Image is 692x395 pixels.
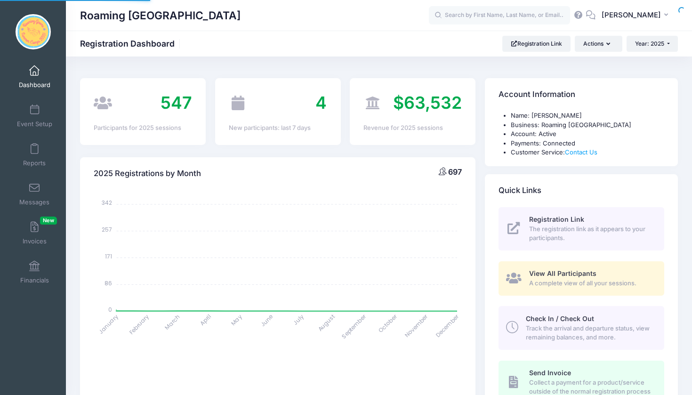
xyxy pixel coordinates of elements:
[499,261,664,296] a: View All Participants A complete view of all your sessions.
[565,148,597,156] a: Contact Us
[128,313,151,336] tspan: February
[94,123,192,133] div: Participants for 2025 sessions
[511,148,664,157] li: Customer Service:
[102,226,112,234] tspan: 257
[80,39,183,48] h1: Registration Dashboard
[161,92,192,113] span: 547
[499,306,664,349] a: Check In / Check Out Track the arrival and departure status, view remaining balances, and more.
[499,207,664,250] a: Registration Link The registration link as it appears to your participants.
[575,36,622,52] button: Actions
[19,81,50,89] span: Dashboard
[635,40,664,47] span: Year: 2025
[12,138,57,171] a: Reports
[229,313,243,327] tspan: May
[377,312,399,334] tspan: October
[363,123,462,133] div: Revenue for 2025 sessions
[529,269,596,277] span: View All Participants
[198,313,212,327] tspan: April
[12,60,57,93] a: Dashboard
[19,198,49,206] span: Messages
[434,312,461,339] tspan: December
[448,167,462,177] span: 697
[529,369,571,377] span: Send Invoice
[499,177,541,204] h4: Quick Links
[511,121,664,130] li: Business: Roaming [GEOGRAPHIC_DATA]
[627,36,678,52] button: Year: 2025
[12,99,57,132] a: Event Setup
[511,111,664,121] li: Name: [PERSON_NAME]
[94,160,201,187] h4: 2025 Registrations by Month
[20,276,49,284] span: Financials
[511,129,664,139] li: Account: Active
[529,279,653,288] span: A complete view of all your sessions.
[499,81,575,108] h4: Account Information
[526,314,594,322] span: Check In / Check Out
[229,123,327,133] div: New participants: last 7 days
[97,313,120,336] tspan: January
[595,5,678,26] button: [PERSON_NAME]
[393,92,462,113] span: $63,532
[529,225,653,243] span: The registration link as it appears to your participants.
[163,313,182,331] tspan: March
[502,36,571,52] a: Registration Link
[40,217,57,225] span: New
[23,159,46,167] span: Reports
[340,312,368,340] tspan: September
[108,306,112,314] tspan: 0
[529,215,584,223] span: Registration Link
[16,14,51,49] img: Roaming Gnome Theatre
[105,279,112,287] tspan: 86
[17,120,52,128] span: Event Setup
[403,312,430,339] tspan: November
[80,5,241,26] h1: Roaming [GEOGRAPHIC_DATA]
[12,217,57,250] a: InvoicesNew
[105,252,112,260] tspan: 171
[315,92,327,113] span: 4
[316,313,337,333] tspan: August
[291,313,306,327] tspan: July
[12,177,57,210] a: Messages
[259,313,274,328] tspan: June
[526,324,653,342] span: Track the arrival and departure status, view remaining balances, and more.
[23,237,47,245] span: Invoices
[12,256,57,289] a: Financials
[511,139,664,148] li: Payments: Connected
[602,10,661,20] span: [PERSON_NAME]
[102,199,112,207] tspan: 342
[429,6,570,25] input: Search by First Name, Last Name, or Email...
